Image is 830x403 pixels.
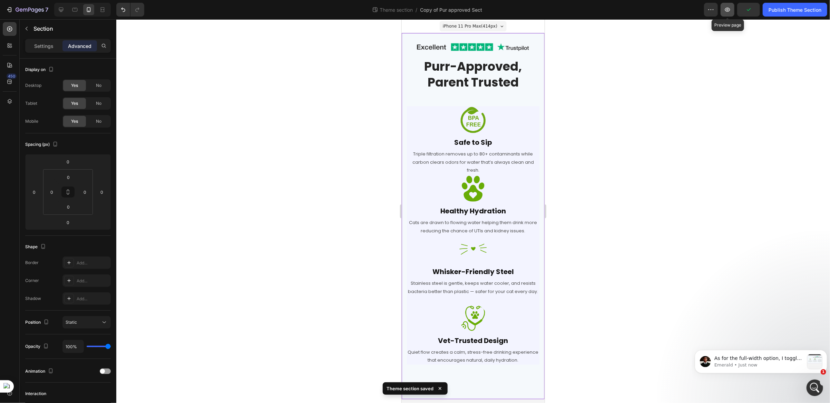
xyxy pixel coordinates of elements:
[71,82,78,89] span: Yes
[77,260,109,266] div: Add...
[61,157,75,167] input: 0
[62,316,111,329] button: Static
[68,42,91,50] p: Advanced
[7,73,17,79] div: 450
[25,318,50,327] div: Position
[25,100,37,107] div: Tablet
[34,42,53,50] p: Settings
[25,295,41,302] div: Shadow
[80,187,90,197] input: 0px
[45,6,48,14] p: 7
[416,6,418,13] span: /
[29,187,39,197] input: 0
[66,320,77,325] span: Static
[96,100,101,107] span: No
[25,367,55,376] div: Animation
[116,3,144,17] div: Undo/Redo
[25,391,46,397] div: Interaction
[420,6,482,13] span: Copy of Pur approved Sect
[97,187,107,197] input: 0
[25,140,59,149] div: Spacing (px)
[71,100,78,107] span: Yes
[25,82,41,89] div: Desktop
[763,3,827,17] button: Publish Theme Section
[387,385,434,392] p: Theme section saved
[402,19,545,403] iframe: To enrich screen reader interactions, please activate Accessibility in Grammarly extension settings
[33,24,96,33] p: Section
[77,278,109,284] div: Add...
[769,6,821,13] div: Publish Theme Section
[47,187,57,197] input: 0px
[71,118,78,124] span: Yes
[25,118,38,124] div: Mobile
[25,65,55,74] div: Display on
[77,296,109,302] div: Add...
[821,369,826,375] span: 1
[61,172,75,182] input: 0px
[25,242,47,252] div: Shape
[379,6,414,13] span: Theme section
[3,3,51,17] button: 7
[96,82,101,89] span: No
[25,278,39,284] div: Corner
[61,202,75,212] input: 0px
[61,217,75,228] input: 0
[63,340,84,353] input: Auto
[807,380,823,396] iframe: Intercom live chat
[25,342,50,351] div: Opacity
[692,336,830,384] iframe: Intercom notifications message
[96,118,101,124] span: No
[25,260,39,266] div: Border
